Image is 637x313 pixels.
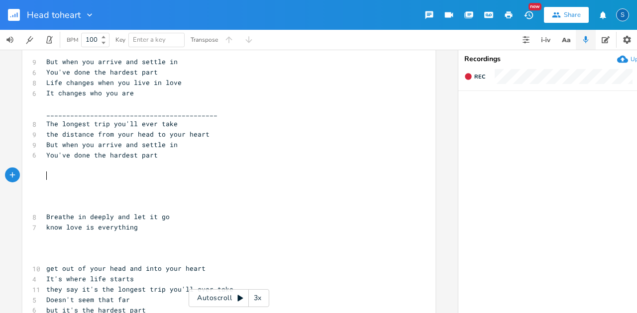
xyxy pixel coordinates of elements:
span: Enter a key [133,35,166,44]
div: Key [115,37,125,43]
span: Life changes when you live in love [46,78,182,87]
span: the distance from your head to your heart [46,130,210,139]
span: But when you arrive and settle in [46,140,178,149]
div: Sarah Cade Music [616,8,629,21]
div: BPM [67,37,78,43]
span: get out of your head and into your heart [46,264,206,273]
span: Breathe in deeply and let it go [46,212,170,221]
div: Transpose [191,37,218,43]
div: New [529,3,541,10]
span: It's where life starts [46,274,134,283]
span: You've done the hardest part [46,151,158,159]
button: New [519,6,538,24]
span: It changes who you are [46,88,134,97]
span: ___________________________________________ [46,109,217,118]
div: Share [564,10,581,19]
span: Doesn't seem that far [46,295,130,304]
div: 3x [249,289,267,307]
button: Share [544,7,589,23]
span: they say it's the longest trip you'll ever take [46,285,233,294]
span: know love is everything [46,223,138,232]
button: Rec [460,69,489,84]
span: But when you arrive and settle in [46,57,178,66]
div: Autoscroll [189,289,269,307]
span: You've done the hardest part [46,68,158,77]
span: Head toheart [27,10,81,19]
button: S [616,3,629,26]
span: The longest trip you'll ever take [46,119,178,128]
span: Rec [474,73,485,80]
